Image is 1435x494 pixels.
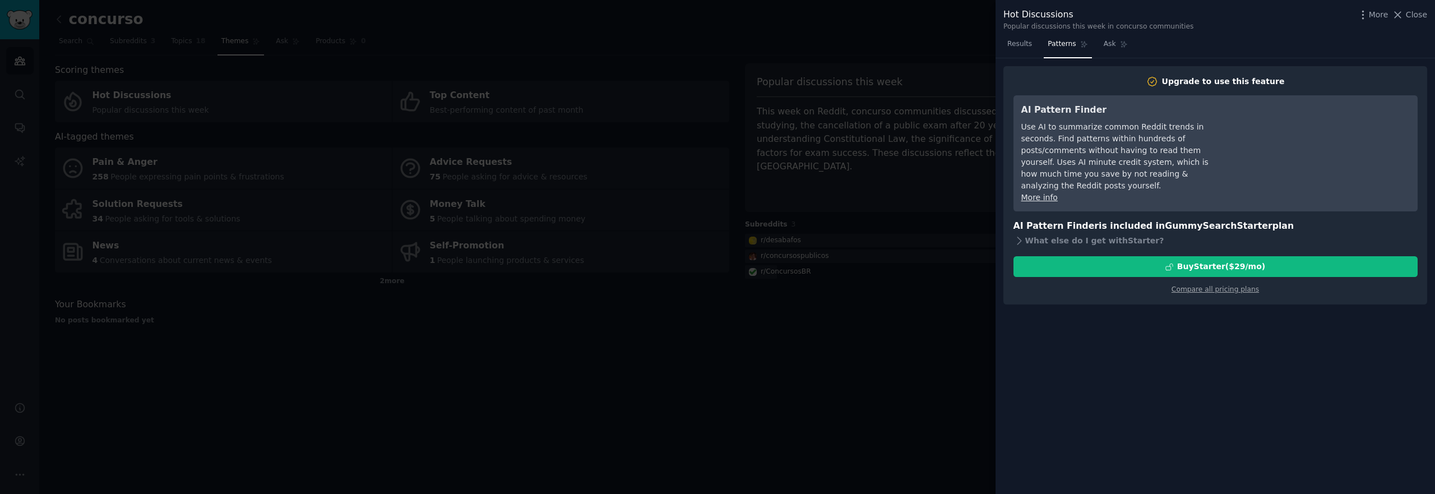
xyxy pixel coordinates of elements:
[1003,8,1193,22] div: Hot Discussions
[1392,9,1427,21] button: Close
[1013,219,1418,233] h3: AI Pattern Finder is included in plan
[1013,233,1418,248] div: What else do I get with Starter ?
[1242,103,1410,187] iframe: YouTube video player
[1021,103,1226,117] h3: AI Pattern Finder
[1021,193,1058,202] a: More info
[1100,35,1132,58] a: Ask
[1003,22,1193,32] div: Popular discussions this week in concurso communities
[1162,76,1285,87] div: Upgrade to use this feature
[1048,39,1076,49] span: Patterns
[1369,9,1388,21] span: More
[1044,35,1091,58] a: Patterns
[1003,35,1036,58] a: Results
[1104,39,1116,49] span: Ask
[1172,285,1259,293] a: Compare all pricing plans
[1406,9,1427,21] span: Close
[1007,39,1032,49] span: Results
[1165,220,1272,231] span: GummySearch Starter
[1177,261,1265,273] div: Buy Starter ($ 29 /mo )
[1021,121,1226,192] div: Use AI to summarize common Reddit trends in seconds. Find patterns within hundreds of posts/comme...
[1013,256,1418,277] button: BuyStarter($29/mo)
[1357,9,1388,21] button: More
